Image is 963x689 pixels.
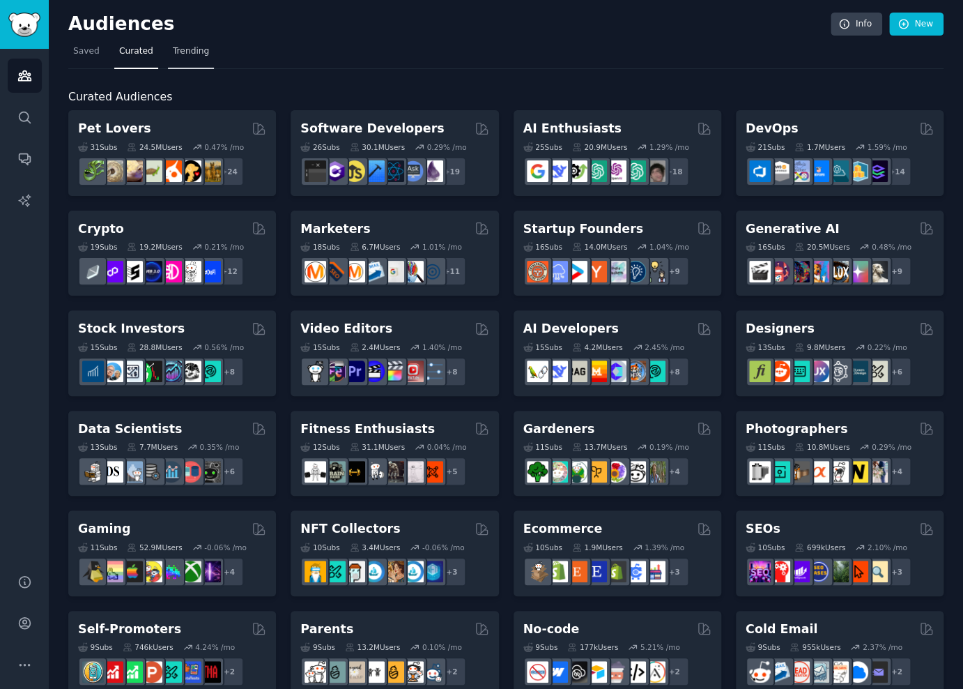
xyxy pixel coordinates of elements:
[527,461,548,483] img: vegetablegardening
[660,657,689,686] div: + 2
[102,160,123,182] img: ballpython
[68,89,172,106] span: Curated Audiences
[624,361,646,382] img: llmops
[300,242,339,252] div: 18 Sub s
[121,261,143,282] img: ethstaker
[572,543,623,552] div: 1.9M Users
[215,257,244,286] div: + 12
[437,657,466,686] div: + 2
[204,543,247,552] div: -0.06 % /mo
[215,357,244,386] div: + 8
[746,320,815,338] h2: Designers
[102,561,123,582] img: CozyGamers
[363,160,385,182] img: iOSProgramming
[363,361,385,382] img: VideoEditors
[605,661,626,683] img: nocodelowcode
[199,361,221,382] img: technicalanalysis
[173,45,209,58] span: Trending
[644,361,665,382] img: AIDevelopersSociety
[605,361,626,382] img: OpenSourceAI
[82,661,104,683] img: AppIdeas
[866,361,888,382] img: UX_Design
[605,561,626,582] img: reviewmyshopify
[350,342,401,352] div: 2.4M Users
[585,261,607,282] img: ycombinator
[794,543,845,552] div: 699k Users
[649,142,689,152] div: 1.29 % /mo
[640,642,680,652] div: 5.21 % /mo
[808,261,829,282] img: sdforall
[363,661,385,683] img: toddlers
[363,561,385,582] img: OpenSeaNFT
[867,142,907,152] div: 1.59 % /mo
[102,261,123,282] img: 0xPolygon
[204,342,244,352] div: 0.56 % /mo
[127,442,178,452] div: 7.7M Users
[141,461,162,483] img: dataengineering
[402,361,424,382] img: Youtubevideo
[402,561,424,582] img: OpenseaMarket
[82,160,104,182] img: herpetology
[114,40,158,69] a: Curated
[422,661,443,683] img: Parents
[882,257,911,286] div: + 9
[660,157,689,186] div: + 18
[344,561,365,582] img: NFTmarket
[180,461,201,483] img: datasets
[204,242,244,252] div: 0.21 % /mo
[195,642,235,652] div: 4.24 % /mo
[624,160,646,182] img: chatgpt_prompts_
[127,142,182,152] div: 24.5M Users
[344,261,365,282] img: AskMarketing
[605,160,626,182] img: OpenAIDev
[527,361,548,382] img: LangChain
[808,661,829,683] img: coldemail
[78,220,124,238] h2: Crypto
[422,561,443,582] img: DigitalItems
[527,160,548,182] img: GoogleGeminiAI
[827,361,849,382] img: userexperience
[749,160,771,182] img: azuredevops
[344,361,365,382] img: premiere
[215,457,244,486] div: + 6
[73,45,100,58] span: Saved
[572,342,623,352] div: 4.2M Users
[866,261,888,282] img: DreamBooth
[437,557,466,586] div: + 3
[624,261,646,282] img: Entrepreneurship
[300,421,435,438] h2: Fitness Enthusiasts
[350,442,405,452] div: 31.1M Users
[402,160,424,182] img: AskComputerScience
[645,543,684,552] div: 1.39 % /mo
[363,461,385,483] img: weightroom
[180,661,201,683] img: betatests
[788,160,810,182] img: Docker_DevOps
[866,160,888,182] img: PlatformEngineers
[566,261,587,282] img: startup
[882,157,911,186] div: + 14
[82,561,104,582] img: linux_gaming
[68,40,105,69] a: Saved
[788,561,810,582] img: seogrowth
[660,257,689,286] div: + 9
[523,320,619,338] h2: AI Developers
[882,357,911,386] div: + 6
[649,442,689,452] div: 0.19 % /mo
[866,561,888,582] img: The_SEO
[324,160,346,182] img: csharp
[572,242,627,252] div: 14.0M Users
[344,661,365,683] img: beyondthebump
[119,45,153,58] span: Curated
[402,661,424,683] img: parentsofmultiples
[847,661,868,683] img: B2BSaaS
[82,461,104,483] img: MachineLearning
[872,442,911,452] div: 0.29 % /mo
[127,342,182,352] div: 28.8M Users
[808,361,829,382] img: UXDesign
[889,13,943,36] a: New
[572,442,627,452] div: 13.7M Users
[78,442,117,452] div: 13 Sub s
[749,361,771,382] img: typography
[566,361,587,382] img: Rag
[827,261,849,282] img: FluxAI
